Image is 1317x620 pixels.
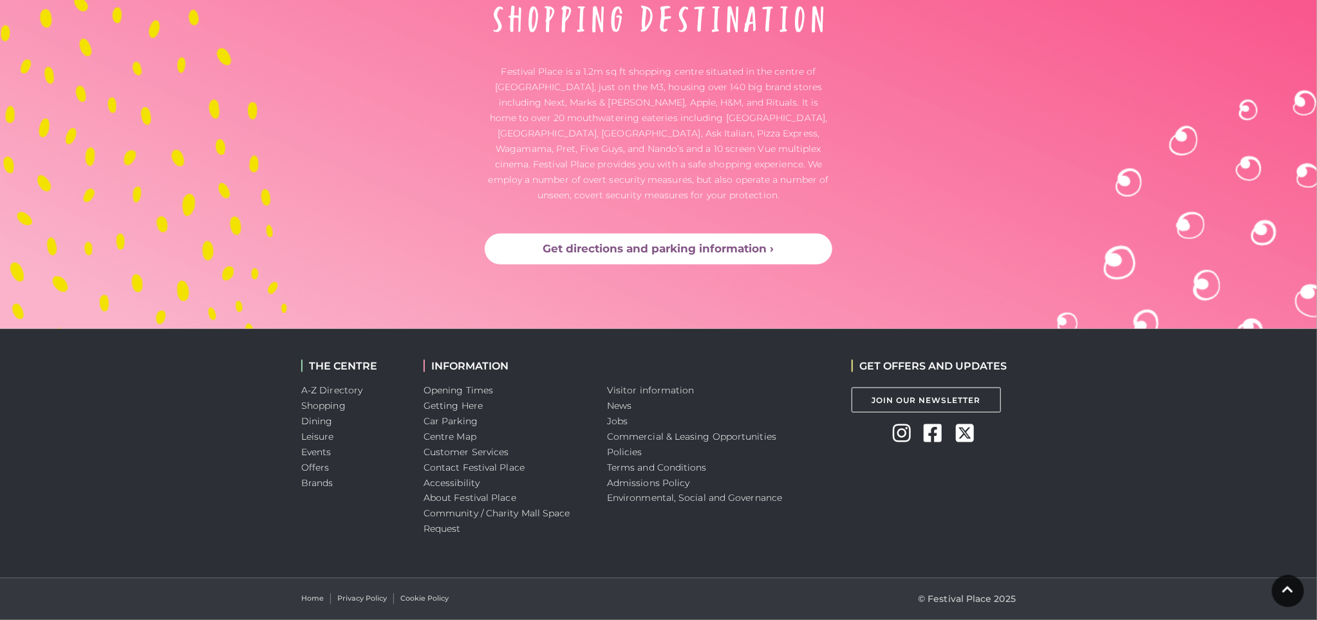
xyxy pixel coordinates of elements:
[424,446,509,458] a: Customer Services
[400,594,449,605] a: Cookie Policy
[301,446,332,458] a: Events
[485,64,832,203] p: Festival Place is a 1.2m sq ft shopping centre situated in the centre of [GEOGRAPHIC_DATA], just ...
[607,400,631,411] a: News
[301,384,362,396] a: A-Z Directory
[607,493,782,504] a: Environmental, Social and Governance
[424,431,476,442] a: Centre Map
[424,384,493,396] a: Opening Times
[607,431,776,442] a: Commercial & Leasing Opportunities
[301,594,324,605] a: Home
[607,415,628,427] a: Jobs
[607,384,695,396] a: Visitor information
[852,388,1001,413] a: Join Our Newsletter
[424,493,516,504] a: About Festival Place
[852,360,1007,372] h2: GET OFFERS AND UPDATES
[424,477,480,489] a: Accessibility
[918,592,1016,607] p: © Festival Place 2025
[424,360,588,372] h2: INFORMATION
[485,234,832,265] a: Get directions and parking information ›
[424,508,570,535] a: Community / Charity Mall Space Request
[301,360,404,372] h2: THE CENTRE
[607,462,707,473] a: Terms and Conditions
[301,415,333,427] a: Dining
[607,477,690,489] a: Admissions Policy
[424,415,478,427] a: Car Parking
[337,594,387,605] a: Privacy Policy
[301,462,330,473] a: Offers
[424,462,525,473] a: Contact Festival Place
[301,431,334,442] a: Leisure
[301,477,333,489] a: Brands
[424,400,483,411] a: Getting Here
[607,446,642,458] a: Policies
[301,400,346,411] a: Shopping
